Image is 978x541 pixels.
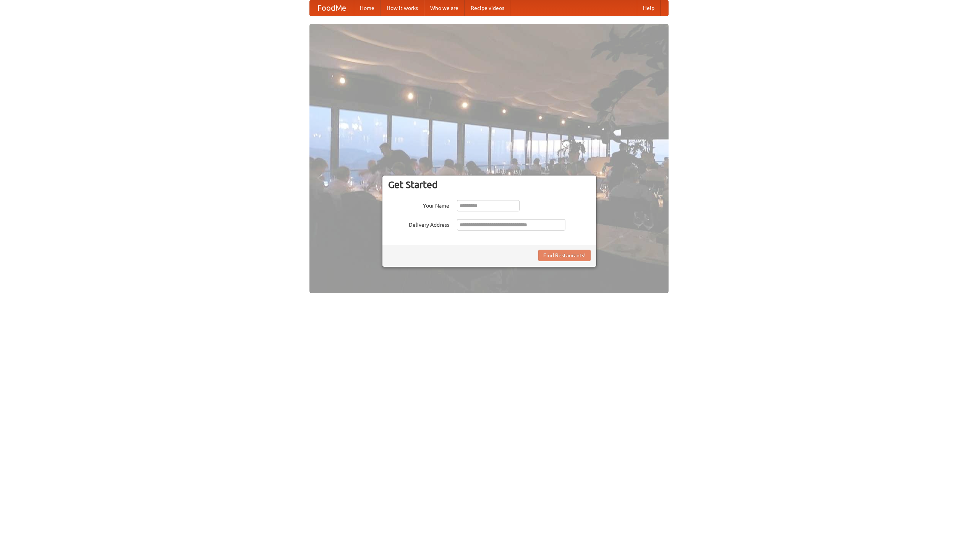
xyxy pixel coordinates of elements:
a: Who we are [424,0,465,16]
label: Your Name [388,200,449,210]
a: Recipe videos [465,0,510,16]
a: Home [354,0,381,16]
label: Delivery Address [388,219,449,229]
button: Find Restaurants! [538,250,591,261]
h3: Get Started [388,179,591,190]
a: FoodMe [310,0,354,16]
a: Help [637,0,661,16]
a: How it works [381,0,424,16]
